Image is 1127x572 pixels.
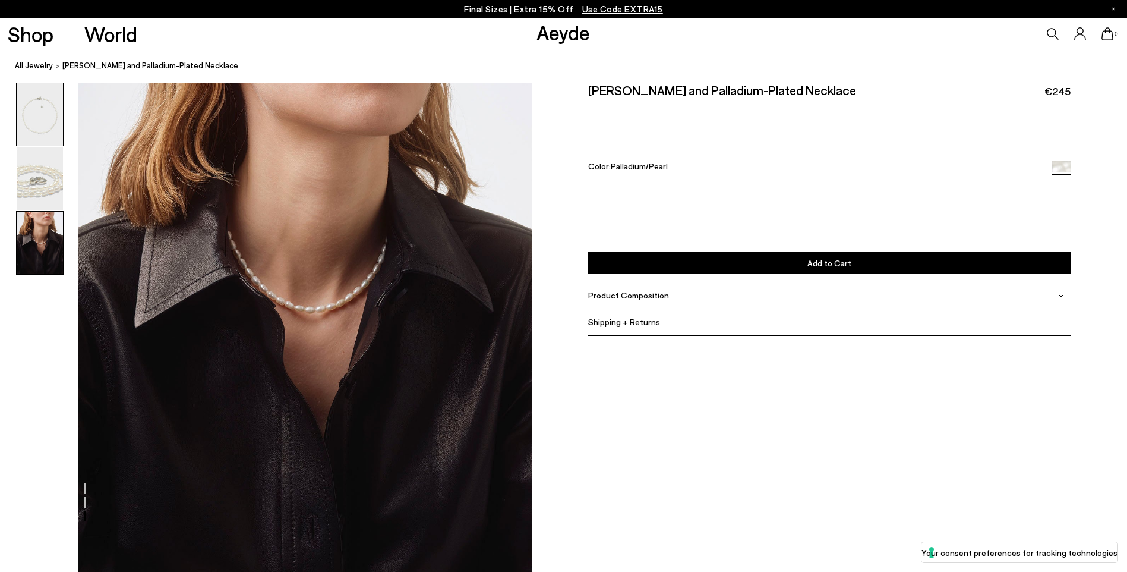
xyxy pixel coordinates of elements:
img: Saylor Pearl and Palladium-Plated Necklace - Image 2 [17,147,63,210]
span: 0 [1113,31,1119,37]
img: svg%3E [1058,292,1064,298]
nav: breadcrumb [15,50,1127,83]
img: svg%3E [1058,319,1064,325]
div: Color: [588,161,1037,175]
h2: [PERSON_NAME] and Palladium-Plated Necklace [588,83,856,98]
a: Aeyde [536,20,590,45]
span: [PERSON_NAME] and Palladium-Plated Necklace [62,59,238,72]
p: Final Sizes | Extra 15% Off [464,2,663,17]
a: 0 [1101,27,1113,40]
button: Add to Cart [588,252,1071,274]
button: Your consent preferences for tracking technologies [921,542,1117,562]
span: Product Composition [588,290,669,300]
span: Navigate to /collections/ss25-final-sizes [582,4,663,14]
a: All Jewelry [15,59,53,72]
img: Saylor Pearl and Palladium-Plated Necklace - Image 1 [17,83,63,146]
span: Shipping + Returns [588,317,660,327]
label: Your consent preferences for tracking technologies [921,546,1117,559]
a: Shop [8,24,53,45]
a: World [84,24,137,45]
span: Add to Cart [807,258,851,268]
img: Saylor Pearl and Palladium-Plated Necklace - Image 3 [17,212,63,274]
span: Palladium/Pearl [611,161,668,171]
span: €245 [1044,84,1071,99]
